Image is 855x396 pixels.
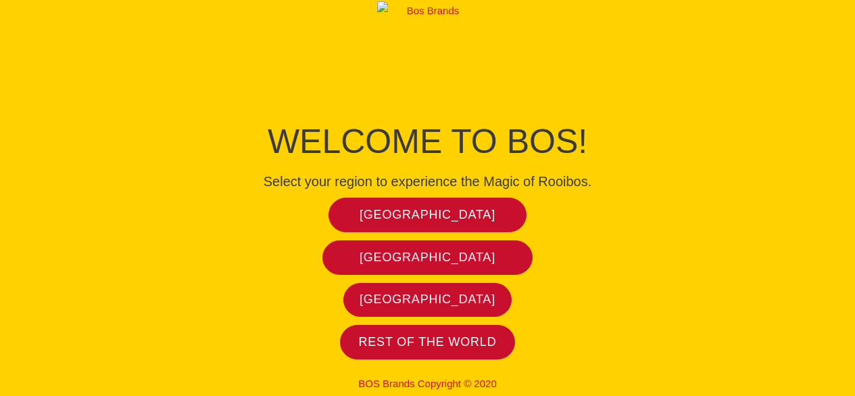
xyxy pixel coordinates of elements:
[124,173,732,190] h4: Select your region to experience the Magic of Rooibos.
[124,118,732,165] h1: Welcome to BOS!
[343,283,512,317] a: [GEOGRAPHIC_DATA]
[340,325,516,359] a: Rest of the world
[359,334,497,350] span: Rest of the world
[360,292,495,307] span: [GEOGRAPHIC_DATA]
[322,240,533,275] a: [GEOGRAPHIC_DATA]
[328,198,527,232] a: [GEOGRAPHIC_DATA]
[360,250,495,265] span: [GEOGRAPHIC_DATA]
[377,1,479,103] img: Bos Brands
[360,207,495,223] span: [GEOGRAPHIC_DATA]
[124,378,732,390] p: BOS Brands Copyright © 2020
